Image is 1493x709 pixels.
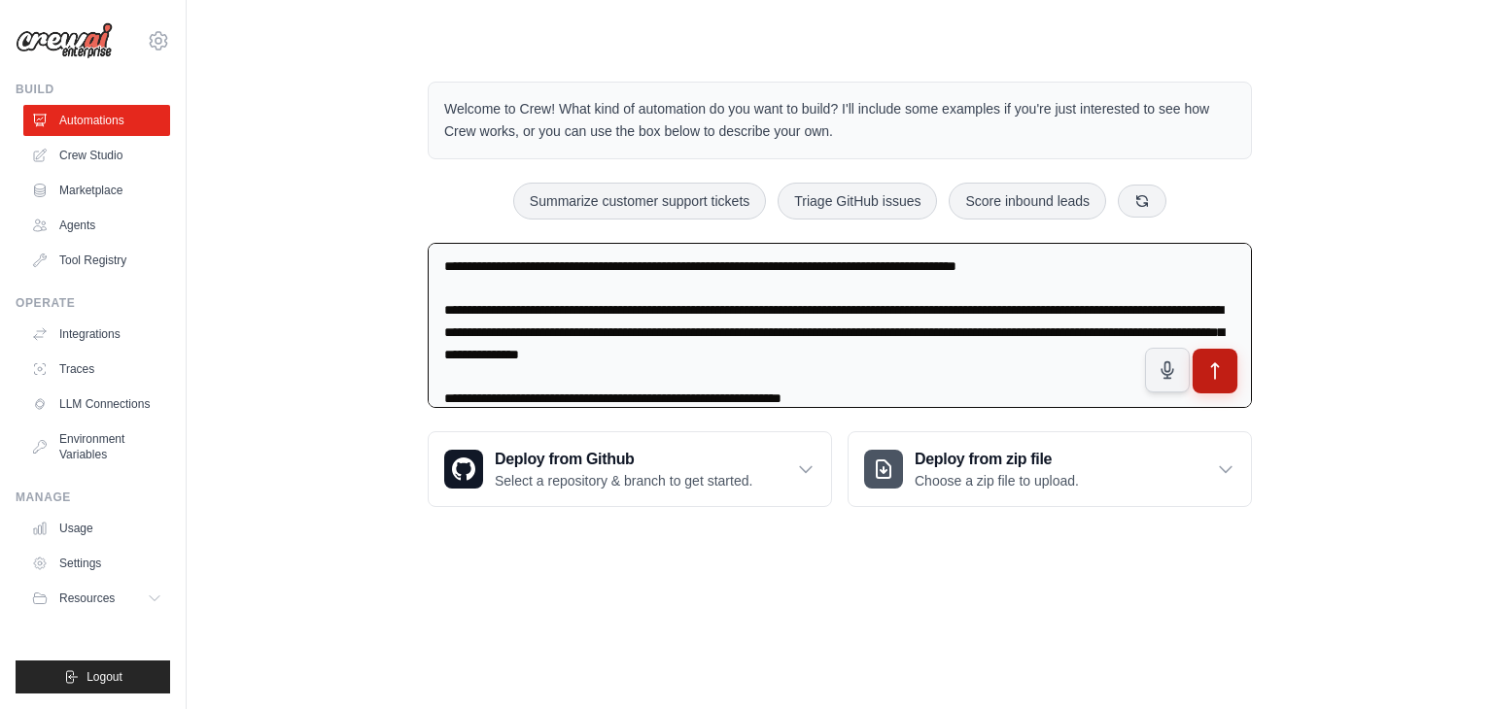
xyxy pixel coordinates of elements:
[23,245,170,276] a: Tool Registry
[444,98,1235,143] p: Welcome to Crew! What kind of automation do you want to build? I'll include some examples if you'...
[23,319,170,350] a: Integrations
[23,175,170,206] a: Marketplace
[23,105,170,136] a: Automations
[23,210,170,241] a: Agents
[23,513,170,544] a: Usage
[778,183,937,219] button: Triage GitHub issues
[23,583,170,614] button: Resources
[949,183,1106,219] button: Score inbound leads
[59,591,115,606] span: Resources
[23,423,170,470] a: Environment Variables
[16,22,113,59] img: Logo
[87,669,122,685] span: Logout
[495,448,752,471] h3: Deploy from Github
[513,183,766,219] button: Summarize customer support tickets
[16,490,170,505] div: Manage
[16,82,170,97] div: Build
[1396,616,1493,709] iframe: Chat Widget
[23,548,170,579] a: Settings
[23,388,170,420] a: LLM Connections
[16,660,170,693] button: Logout
[23,354,170,385] a: Traces
[16,295,170,311] div: Operate
[915,448,1079,471] h3: Deploy from zip file
[23,140,170,171] a: Crew Studio
[915,471,1079,490] p: Choose a zip file to upload.
[495,471,752,490] p: Select a repository & branch to get started.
